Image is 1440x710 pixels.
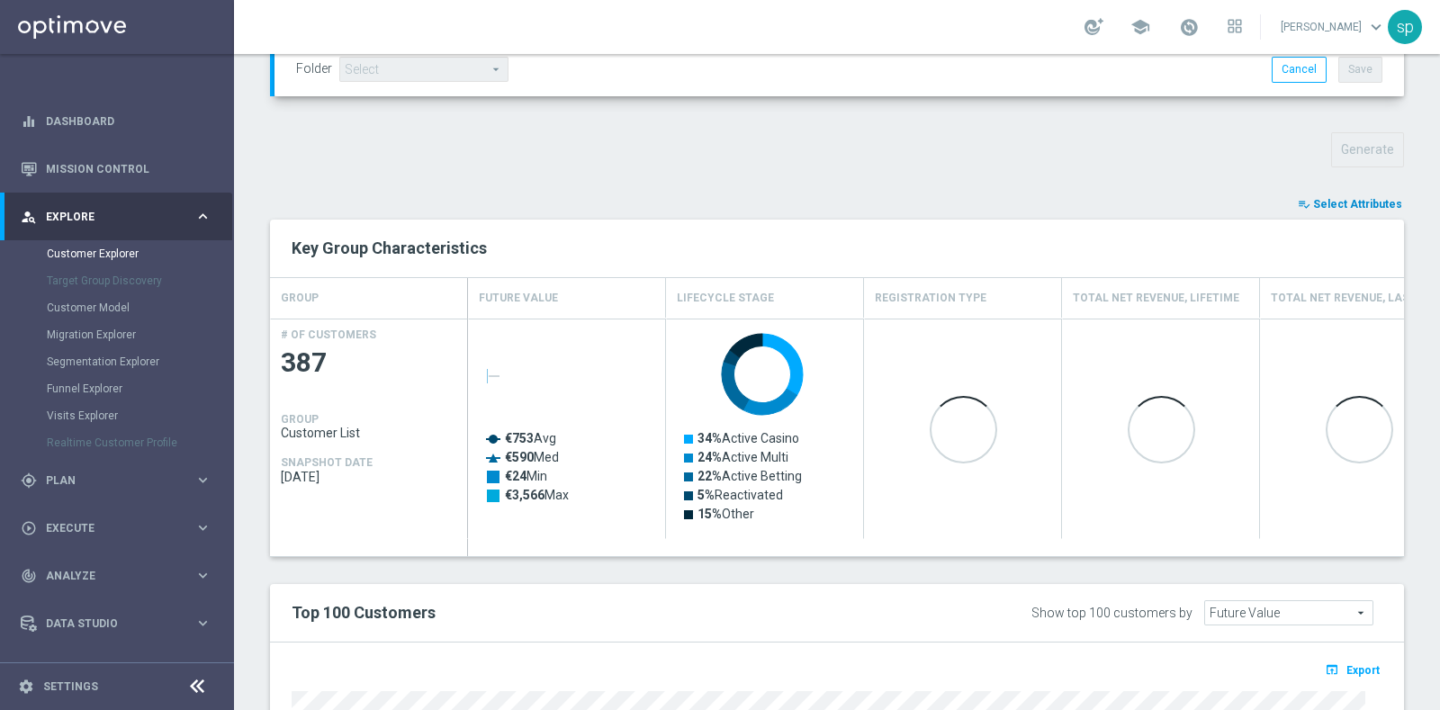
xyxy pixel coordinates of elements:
[697,431,799,445] text: Active Casino
[281,426,457,440] span: Customer List
[505,488,569,502] text: Max
[47,382,187,396] a: Funnel Explorer
[47,348,232,375] div: Segmentation Explorer
[1366,17,1386,37] span: keyboard_arrow_down
[194,472,211,489] i: keyboard_arrow_right
[270,319,468,539] div: Press SPACE to select this row.
[1388,10,1422,44] div: sp
[47,294,232,321] div: Customer Model
[21,616,194,632] div: Data Studio
[21,209,194,225] div: Explore
[697,469,802,483] text: Active Betting
[20,162,212,176] button: Mission Control
[292,238,1382,259] h2: Key Group Characteristics
[1296,194,1404,214] button: playlist_add_check Select Attributes
[1322,658,1382,681] button: open_in_browser Export
[47,328,187,342] a: Migration Explorer
[1279,13,1388,40] a: [PERSON_NAME]keyboard_arrow_down
[47,402,232,429] div: Visits Explorer
[505,488,544,502] tspan: €3,566
[1073,283,1239,314] h4: Total Net Revenue, Lifetime
[47,409,187,423] a: Visits Explorer
[1331,132,1404,167] button: Generate
[697,450,722,464] tspan: 24%
[1346,664,1380,677] span: Export
[1272,57,1327,82] button: Cancel
[697,469,722,483] tspan: 22%
[292,602,917,624] h2: Top 100 Customers
[47,375,232,402] div: Funnel Explorer
[46,523,194,534] span: Execute
[194,208,211,225] i: keyboard_arrow_right
[47,247,187,261] a: Customer Explorer
[43,681,98,692] a: Settings
[46,145,211,193] a: Mission Control
[697,488,783,502] text: Reactivated
[505,431,556,445] text: Avg
[505,431,534,445] tspan: €753
[46,211,194,222] span: Explore
[20,616,212,631] button: Data Studio keyboard_arrow_right
[194,615,211,632] i: keyboard_arrow_right
[47,267,232,294] div: Target Group Discovery
[1313,198,1402,211] span: Select Attributes
[697,431,722,445] tspan: 34%
[1325,662,1344,677] i: open_in_browser
[20,569,212,583] button: track_changes Analyze keyboard_arrow_right
[1298,198,1310,211] i: playlist_add_check
[21,472,37,489] i: gps_fixed
[281,470,457,484] span: 2025-08-31
[46,475,194,486] span: Plan
[21,113,37,130] i: equalizer
[697,507,754,521] text: Other
[194,519,211,536] i: keyboard_arrow_right
[281,328,376,341] h4: # OF CUSTOMERS
[20,473,212,488] button: gps_fixed Plan keyboard_arrow_right
[697,450,788,464] text: Active Multi
[296,61,332,76] label: Folder
[21,209,37,225] i: person_search
[479,283,558,314] h4: Future Value
[46,618,194,629] span: Data Studio
[47,301,187,315] a: Customer Model
[505,450,559,464] text: Med
[677,283,774,314] h4: Lifecycle Stage
[21,520,194,536] div: Execute
[281,413,319,426] h4: GROUP
[21,145,211,193] div: Mission Control
[18,679,34,695] i: settings
[47,355,187,369] a: Segmentation Explorer
[281,283,319,314] h4: GROUP
[505,469,547,483] text: Min
[1031,606,1192,621] div: Show top 100 customers by
[281,346,457,381] span: 387
[21,472,194,489] div: Plan
[46,97,211,145] a: Dashboard
[505,469,527,483] tspan: €24
[46,571,194,581] span: Analyze
[21,97,211,145] div: Dashboard
[21,568,194,584] div: Analyze
[20,210,212,224] button: person_search Explore keyboard_arrow_right
[47,321,232,348] div: Migration Explorer
[697,507,722,521] tspan: 15%
[20,521,212,535] button: play_circle_outline Execute keyboard_arrow_right
[697,488,715,502] tspan: 5%
[1130,17,1150,37] span: school
[21,647,211,695] div: Optibot
[194,567,211,584] i: keyboard_arrow_right
[20,114,212,129] button: equalizer Dashboard
[47,429,232,456] div: Realtime Customer Profile
[281,456,373,469] h4: SNAPSHOT DATE
[21,520,37,536] i: play_circle_outline
[875,283,986,314] h4: Registration Type
[1338,57,1382,82] button: Save
[505,450,534,464] tspan: €590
